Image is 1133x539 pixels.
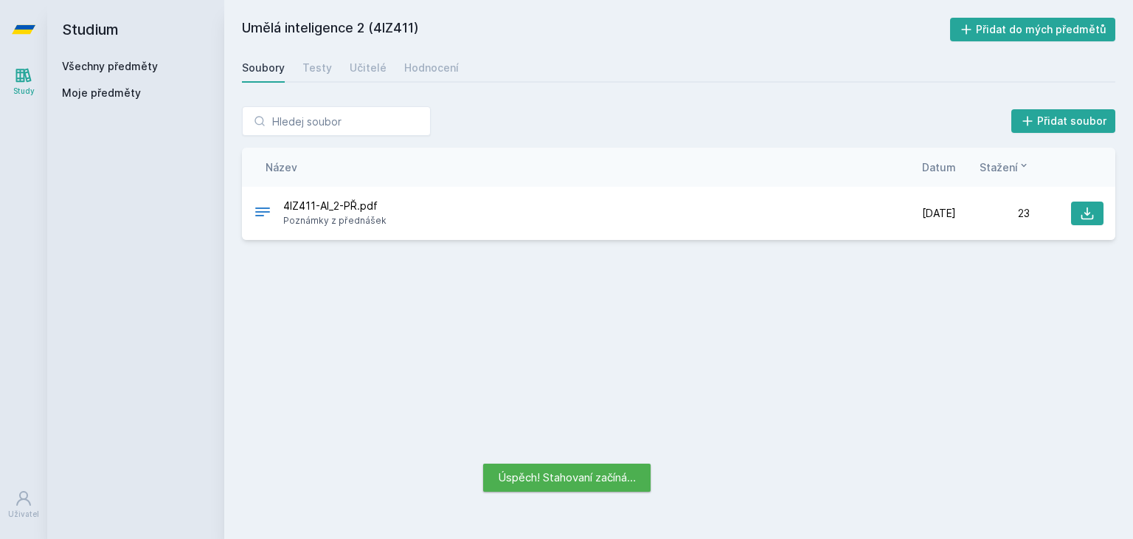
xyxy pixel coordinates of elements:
div: Hodnocení [404,61,459,75]
button: Přidat do mých předmětů [950,18,1116,41]
button: Stažení [980,159,1030,175]
button: Název [266,159,297,175]
div: Úspěch! Stahovaní začíná… [483,464,651,492]
span: Poznámky z přednášek [283,213,387,228]
input: Hledej soubor [242,106,431,136]
a: Všechny předměty [62,60,158,72]
a: Učitelé [350,53,387,83]
div: PDF [254,203,271,224]
a: Testy [302,53,332,83]
h2: Umělá inteligence 2 (4IZ411) [242,18,950,41]
div: Soubory [242,61,285,75]
div: Uživatel [8,509,39,520]
div: Testy [302,61,332,75]
a: Study [3,59,44,104]
button: Přidat soubor [1011,109,1116,133]
a: Uživatel [3,482,44,527]
span: Moje předměty [62,86,141,100]
div: Study [13,86,35,97]
span: [DATE] [922,206,956,221]
div: 23 [956,206,1030,221]
a: Soubory [242,53,285,83]
a: Hodnocení [404,53,459,83]
button: Datum [922,159,956,175]
div: Učitelé [350,61,387,75]
span: Stažení [980,159,1018,175]
span: 4IZ411-AI_2-PŘ.pdf [283,199,387,213]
